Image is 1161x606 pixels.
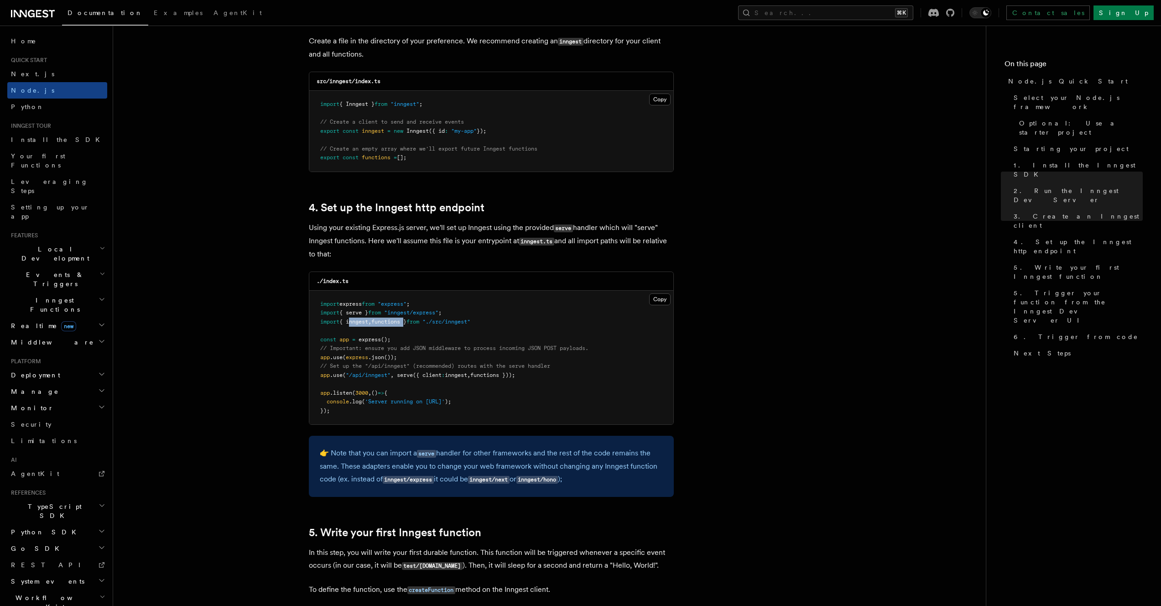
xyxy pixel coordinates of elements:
button: Toggle dark mode [969,7,991,18]
a: Install the SDK [7,131,107,148]
span: ( [343,354,346,360]
a: Limitations [7,433,107,449]
code: ./index.ts [317,278,349,284]
a: Select your Node.js framework [1010,89,1143,115]
span: export [320,154,339,161]
a: AgentKit [208,3,267,25]
span: Starting your project [1014,144,1129,153]
span: Select your Node.js framework [1014,93,1143,111]
span: () [371,390,378,396]
span: AI [7,456,17,464]
span: // Create a client to send and receive events [320,119,464,125]
a: Security [7,416,107,433]
span: new [394,128,403,134]
span: ( [362,398,365,405]
button: Inngest Functions [7,292,107,318]
a: 4. Set up the Inngest http endpoint [309,201,484,214]
span: serve [397,372,413,378]
kbd: ⌘K [895,8,908,17]
span: Your first Functions [11,152,65,169]
span: 3. Create an Inngest client [1014,212,1143,230]
span: Events & Triggers [7,270,99,288]
span: app [320,372,330,378]
button: Go SDK [7,540,107,557]
button: TypeScript SDK [7,498,107,524]
button: Middleware [7,334,107,350]
span: Local Development [7,245,99,263]
a: 5. Write your first Inngest function [309,526,481,539]
a: 3. Create an Inngest client [1010,208,1143,234]
span: , [467,372,470,378]
button: Search...⌘K [738,5,913,20]
a: Setting up your app [7,199,107,225]
span: Realtime [7,321,76,330]
a: 5. Trigger your function from the Inngest Dev Server UI [1010,285,1143,329]
span: .use [330,354,343,360]
span: Examples [154,9,203,16]
span: AgentKit [11,470,59,477]
span: inngest [362,128,384,134]
span: Limitations [11,437,77,444]
span: Features [7,232,38,239]
span: import [320,101,339,107]
span: "my-app" [451,128,477,134]
h4: On this page [1005,58,1143,73]
a: 1. Install the Inngest SDK [1010,157,1143,183]
span: express [359,336,381,343]
a: Leveraging Steps [7,173,107,199]
p: Create a file in the directory of your preference. We recommend creating an directory for your cl... [309,35,674,61]
a: Examples [148,3,208,25]
span: ; [438,309,442,316]
span: = [352,336,355,343]
a: Contact sales [1006,5,1090,20]
span: inngest [445,372,467,378]
a: createFunction [407,585,455,594]
span: functions [362,154,390,161]
span: 3000 [355,390,368,396]
span: 1. Install the Inngest SDK [1014,161,1143,179]
span: "./src/inngest" [422,319,470,325]
span: from [375,101,387,107]
span: 2. Run the Inngest Dev Server [1014,186,1143,204]
button: Realtimenew [7,318,107,334]
span: , [390,372,394,378]
span: Deployment [7,371,60,380]
span: // Important: ensure you add JSON middleware to process incoming JSON POST payloads. [320,345,588,351]
span: from [368,309,381,316]
a: Python [7,99,107,115]
span: Leveraging Steps [11,178,88,194]
a: serve [417,449,436,457]
a: Next.js [7,66,107,82]
a: Node.js [7,82,107,99]
code: inngest.ts [519,238,554,246]
span: from [362,301,375,307]
a: Starting your project [1010,141,1143,157]
span: express [339,301,362,307]
span: functions })); [470,372,515,378]
span: Node.js Quick Start [1008,77,1128,86]
span: : [445,128,448,134]
span: app [320,390,330,396]
span: System events [7,577,84,586]
span: "express" [378,301,406,307]
button: Monitor [7,400,107,416]
button: Copy [649,293,671,305]
span: .listen [330,390,352,396]
span: Middleware [7,338,94,347]
p: Using your existing Express.js server, we'll set up Inngest using the provided handler which will... [309,221,674,261]
code: inngest/next [468,476,510,484]
span: Platform [7,358,41,365]
span: { Inngest } [339,101,375,107]
a: AgentKit [7,465,107,482]
span: Security [11,421,52,428]
span: TypeScript SDK [7,502,99,520]
a: Sign Up [1093,5,1154,20]
span: "inngest/express" [384,309,438,316]
span: import [320,301,339,307]
span: import [320,309,339,316]
span: = [394,154,397,161]
span: "/api/inngest" [346,372,390,378]
span: ); [445,398,451,405]
span: .json [368,354,384,360]
span: []; [397,154,406,161]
